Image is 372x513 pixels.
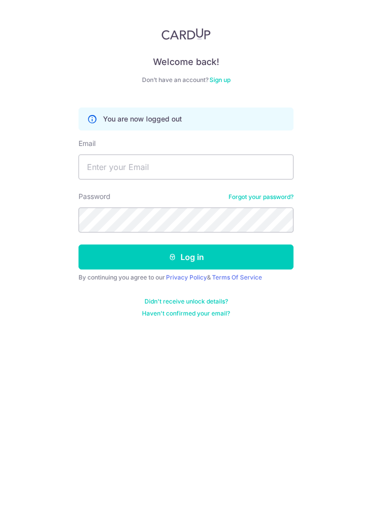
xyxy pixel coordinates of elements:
[78,138,95,148] label: Email
[78,244,293,269] button: Log in
[142,309,230,317] a: Haven't confirmed your email?
[78,76,293,84] div: Don’t have an account?
[78,191,110,201] label: Password
[103,114,182,124] p: You are now logged out
[78,273,293,281] div: By continuing you agree to our &
[228,193,293,201] a: Forgot your password?
[212,273,262,281] a: Terms Of Service
[78,154,293,179] input: Enter your Email
[166,273,207,281] a: Privacy Policy
[161,28,210,40] img: CardUp Logo
[209,76,230,83] a: Sign up
[78,56,293,68] h4: Welcome back!
[144,297,228,305] a: Didn't receive unlock details?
